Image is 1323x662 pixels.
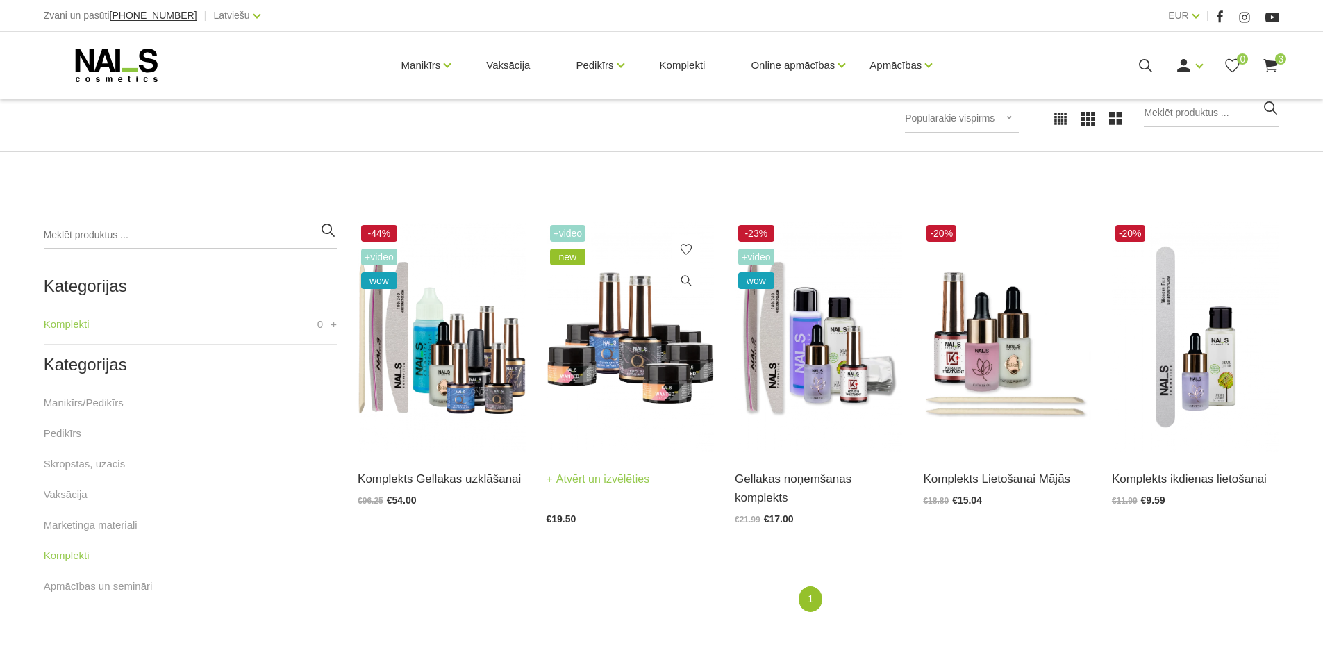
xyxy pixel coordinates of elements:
a: Online apmācības [751,38,835,93]
a: Gellakas noņemšanas komplekts [735,470,902,507]
img: Komplektā ietilst: - Organic Lotion Lithi&amp;Jasmine 50 ml; - Melleņu Kutikulu eļļa 15 ml; - Woo... [1112,222,1279,452]
h2: Kategorijas [44,277,337,295]
span: new [550,249,586,265]
a: Pedikīrs [576,38,613,93]
a: Manikīrs [401,38,441,93]
a: + [331,316,337,333]
a: Komplekts Lietošanai Mājās [923,470,1090,488]
span: wow [361,272,397,289]
span: -20% [1115,225,1145,242]
div: Zvani un pasūti [44,7,197,24]
nav: catalog-product-list [358,586,1279,612]
span: €18.80 [923,496,949,506]
a: Apmācības un semināri [44,578,153,595]
a: Komplekti [44,547,90,564]
span: €15.04 [952,495,982,506]
a: Komplekti [44,316,90,333]
a: Skropstas, uzacis [44,456,126,472]
a: Komplekts Gellakas uzklāšanai [358,470,525,488]
span: +Video [738,249,774,265]
span: €9.59 [1141,495,1165,506]
span: | [1206,7,1209,24]
span: 0 [317,316,323,333]
a: Apmācības [869,38,922,93]
a: Mārketinga materiāli [44,517,138,533]
img: Gellakas uzklāšanas komplektā ietilpst:Wipe Off Solutions 3in1/30mlBrilliant Bond Bezskābes praim... [358,222,525,452]
span: €19.50 [547,513,576,524]
span: €21.99 [735,515,760,524]
a: [PHONE_NUMBER] [110,10,197,21]
a: 3 [1262,57,1279,74]
span: | [204,7,207,24]
img: Gellakas noņemšanas komplekts ietver▪️ Līdzeklis Gellaku un citu Soak Off produktu noņemšanai (10... [735,222,902,452]
a: Vaksācija [44,486,88,503]
span: €54.00 [387,495,417,506]
span: +Video [361,249,397,265]
span: -20% [926,225,956,242]
input: Meklēt produktus ... [1144,99,1279,127]
a: Latviešu [214,7,250,24]
span: €96.25 [358,496,383,506]
span: €17.00 [764,513,794,524]
img: Komplektā ietilpst:- Keratīna līdzeklis bojātu nagu atjaunošanai, 14 ml,- Kutikulas irdinātājs ar... [923,222,1090,452]
span: wow [738,272,774,289]
a: Vaksācija [475,32,541,99]
input: Meklēt produktus ... [44,222,337,249]
a: EUR [1168,7,1189,24]
a: Komplekti [649,32,717,99]
a: Pedikīrs [44,425,81,442]
span: 3 [1275,53,1286,65]
img: Wanted gelu starta komplekta ietilpst:- Quick Builder Clear HYBRID bāze UV/LED, 8 ml;- Quick Crys... [547,222,714,452]
span: Populārākie vispirms [905,113,995,124]
a: Atvērt un izvēlēties [547,470,650,489]
a: 0 [1224,57,1241,74]
a: Komplekts ikdienas lietošanai [1112,470,1279,488]
h2: Kategorijas [44,356,337,374]
span: -23% [738,225,774,242]
span: -44% [361,225,397,242]
a: 1 [799,586,822,612]
span: +Video [550,225,586,242]
span: 0 [1237,53,1248,65]
span: €11.99 [1112,496,1138,506]
a: Manikīrs/Pedikīrs [44,395,124,411]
